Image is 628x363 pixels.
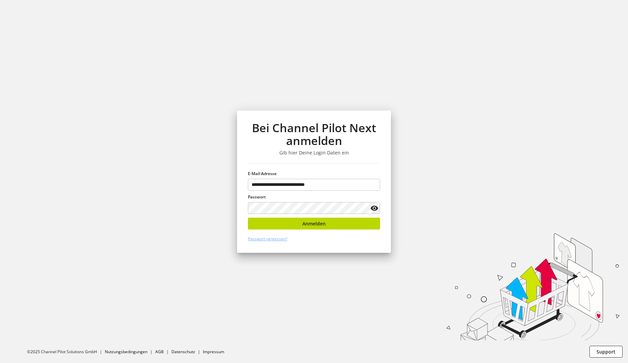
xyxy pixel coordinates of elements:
[302,220,326,227] span: Anmelden
[589,346,623,358] button: Support
[597,348,615,355] span: Support
[171,349,195,355] a: Datenschutz
[105,349,147,355] a: Nutzungsbedingungen
[248,121,380,147] h1: Bei Channel Pilot Next anmelden
[248,236,287,242] a: Passwort vergessen?
[248,194,266,200] span: Passwort
[155,349,164,355] a: AGB
[248,218,380,229] button: Anmelden
[203,349,224,355] a: Impressum
[248,150,380,156] h3: Gib hier Deine Login Daten ein
[248,171,277,176] span: E-Mail-Adresse
[27,349,105,355] li: ©2025 Channel Pilot Solutions GmbH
